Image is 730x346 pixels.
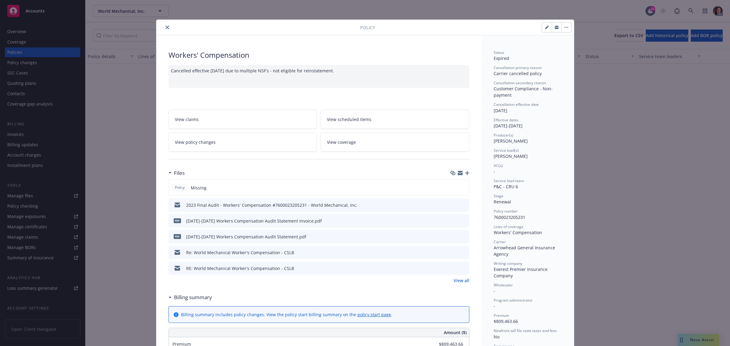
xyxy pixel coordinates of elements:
[494,303,495,309] span: -
[494,153,528,159] span: [PERSON_NAME]
[174,169,185,177] h3: Files
[494,71,542,76] span: Carrier cancelled policy
[494,86,553,98] span: Customer Compliance - Non-payment
[169,293,212,301] div: Billing summary
[452,234,457,240] button: download file
[494,117,519,123] span: Effective dates
[175,139,216,145] span: View policy changes
[169,169,185,177] div: Files
[174,218,181,223] span: pdf
[494,117,562,129] div: [DATE] - [DATE]
[494,80,546,85] span: Cancellation secondary reason
[494,318,518,324] span: $809,463.66
[494,108,507,113] span: [DATE]
[452,202,457,208] button: download file
[186,234,306,240] div: [DATE]-[DATE] Workers Compensation Audit Statement.pdf
[494,50,504,55] span: Status
[494,282,513,288] span: Wholesaler
[494,133,513,138] span: Producer(s)
[452,249,457,256] button: download file
[452,265,457,272] button: download file
[494,334,499,340] span: No
[169,110,317,129] a: View claims
[169,50,469,60] div: Workers' Compensation
[357,312,391,317] a: policy start page
[174,234,181,239] span: pdf
[186,249,294,256] div: Re: World Mechanical Worker's Compensation - CSLB
[454,277,469,284] a: View all
[321,110,469,129] a: View scheduled items
[461,202,467,208] button: preview file
[494,65,542,70] span: Cancellation primary reason
[164,24,171,31] button: close
[494,261,522,266] span: Writing company
[494,178,524,183] span: Service lead team
[494,193,503,199] span: Stage
[169,65,469,88] div: Cancelled effective [DATE] due to multiple NSF's - not eligible for reinstatement.
[360,24,375,31] span: Policy
[461,234,467,240] button: preview file
[321,133,469,152] a: View coverage
[494,102,539,107] span: Cancellation effective date
[175,116,199,123] span: View claims
[461,249,467,256] button: preview file
[494,163,503,168] span: AC(s)
[494,266,549,279] span: Everest Premier Insurance Company
[444,329,467,336] span: Amount ($)
[461,265,467,272] button: preview file
[494,138,528,144] span: [PERSON_NAME]
[494,328,557,333] span: Newfront will file state taxes and fees
[494,184,518,189] span: P&C - CRU 6
[494,55,509,61] span: Expired
[494,288,495,294] span: -
[174,293,212,301] h3: Billing summary
[494,313,509,318] span: Premium
[494,148,519,153] span: Service lead(s)
[494,298,533,303] span: Program administrator
[186,218,322,224] div: [DATE]-[DATE] Workers Compensation Audit Statement Invoice.pdf
[452,218,457,224] button: download file
[174,185,186,190] span: Policy
[494,239,506,244] span: Carrier
[494,245,556,257] span: Arrowhead General Insurance Agency
[191,185,207,191] span: Missing
[494,168,495,174] span: -
[186,202,357,208] div: 2023 Final Audit - Workers' Compensation #7600023205231 - World Mechanical, Inc.
[186,265,294,272] div: RE: World Mechanical Worker's Compensation - CSLB
[327,139,356,145] span: View coverage
[169,133,317,152] a: View policy changes
[494,199,511,205] span: Renewal
[181,311,392,318] div: Billing summary includes policy changes. View the policy start billing summary on the .
[461,218,467,224] button: preview file
[494,229,562,236] div: Workers' Compensation
[494,209,518,214] span: Policy number
[494,224,523,229] span: Lines of coverage
[494,214,525,220] span: 7600023205231
[327,116,371,123] span: View scheduled items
